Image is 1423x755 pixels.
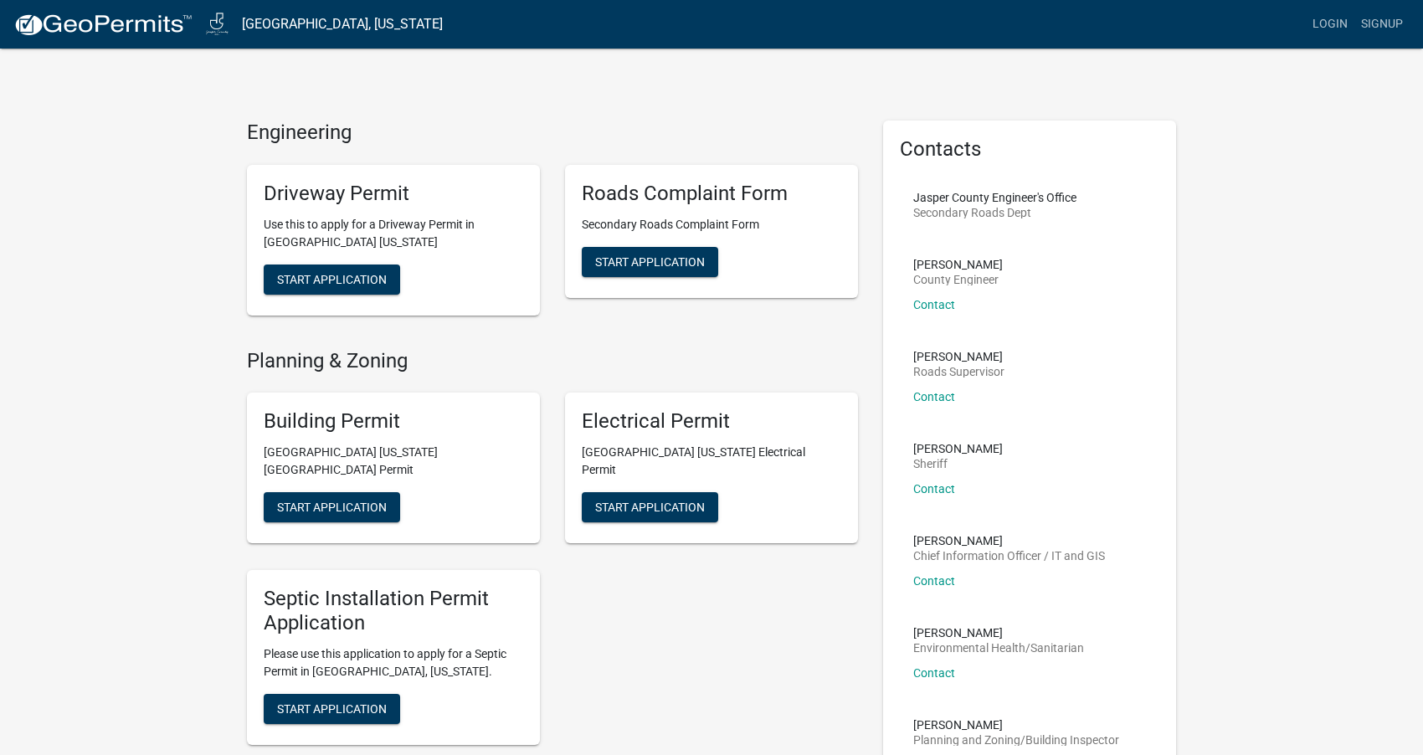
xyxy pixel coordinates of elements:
[900,137,1159,162] h5: Contacts
[247,121,858,145] h4: Engineering
[913,719,1119,731] p: [PERSON_NAME]
[913,627,1084,639] p: [PERSON_NAME]
[264,694,400,724] button: Start Application
[582,247,718,277] button: Start Application
[247,349,858,373] h4: Planning & Zoning
[582,182,841,206] h5: Roads Complaint Form
[277,272,387,285] span: Start Application
[913,482,955,496] a: Contact
[1306,8,1354,40] a: Login
[913,207,1076,218] p: Secondary Roads Dept
[582,409,841,434] h5: Electrical Permit
[913,192,1076,203] p: Jasper County Engineer's Office
[913,734,1119,746] p: Planning and Zoning/Building Inspector
[582,492,718,522] button: Start Application
[913,550,1105,562] p: Chief Information Officer / IT and GIS
[582,444,841,479] p: [GEOGRAPHIC_DATA] [US_STATE] Electrical Permit
[913,458,1003,470] p: Sheriff
[264,409,523,434] h5: Building Permit
[595,501,705,514] span: Start Application
[913,574,955,588] a: Contact
[913,351,1004,362] p: [PERSON_NAME]
[913,259,1003,270] p: [PERSON_NAME]
[242,10,443,39] a: [GEOGRAPHIC_DATA], [US_STATE]
[277,501,387,514] span: Start Application
[595,254,705,268] span: Start Application
[1354,8,1410,40] a: Signup
[264,492,400,522] button: Start Application
[582,216,841,234] p: Secondary Roads Complaint Form
[913,535,1105,547] p: [PERSON_NAME]
[206,13,229,35] img: Jasper County, Iowa
[264,216,523,251] p: Use this to apply for a Driveway Permit in [GEOGRAPHIC_DATA] [US_STATE]
[913,642,1084,654] p: Environmental Health/Sanitarian
[913,390,955,403] a: Contact
[913,298,955,311] a: Contact
[264,645,523,681] p: Please use this application to apply for a Septic Permit in [GEOGRAPHIC_DATA], [US_STATE].
[913,443,1003,455] p: [PERSON_NAME]
[913,666,955,680] a: Contact
[264,444,523,479] p: [GEOGRAPHIC_DATA] [US_STATE][GEOGRAPHIC_DATA] Permit
[277,701,387,715] span: Start Application
[264,587,523,635] h5: Septic Installation Permit Application
[913,274,1003,285] p: County Engineer
[913,366,1004,377] p: Roads Supervisor
[264,182,523,206] h5: Driveway Permit
[264,265,400,295] button: Start Application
